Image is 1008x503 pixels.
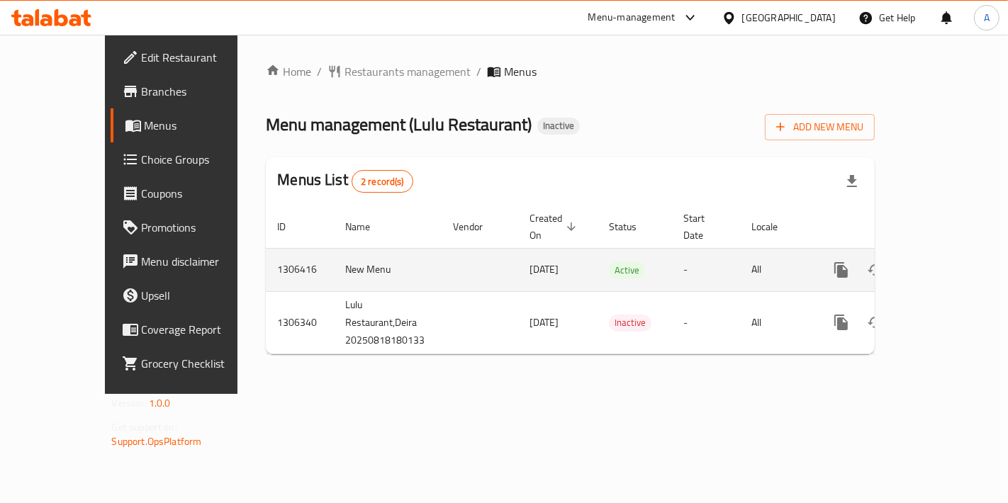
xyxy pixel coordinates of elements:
span: [DATE] [530,313,559,332]
span: Locale [751,218,796,235]
span: Name [345,218,388,235]
span: Active [609,262,645,278]
span: 2 record(s) [352,175,413,188]
span: Menu management ( Lulu Restaurant ) [266,108,532,140]
div: Menu-management [588,9,676,26]
a: Support.OpsPlatform [112,432,202,451]
table: enhanced table [266,205,972,354]
a: Menus [111,108,273,142]
nav: breadcrumb [266,63,875,80]
span: Menus [504,63,537,80]
span: Add New Menu [776,118,863,136]
span: Branches [142,83,262,100]
td: All [740,291,813,354]
a: Edit Restaurant [111,40,273,74]
div: Inactive [537,118,580,135]
span: Grocery Checklist [142,355,262,372]
span: Menus [145,117,262,134]
td: 1306340 [266,291,334,354]
span: Coupons [142,185,262,202]
th: Actions [813,205,972,249]
span: A [984,10,990,26]
li: / [476,63,481,80]
a: Upsell [111,278,273,312]
a: Promotions [111,210,273,244]
span: Upsell [142,287,262,304]
div: Total records count [352,170,413,193]
span: Menu disclaimer [142,253,262,270]
a: Grocery Checklist [111,346,273,380]
td: All [740,248,813,291]
a: Branches [111,74,273,108]
a: Coupons [111,176,273,210]
span: Status [609,218,655,235]
button: more [824,305,858,339]
span: Inactive [537,120,580,132]
a: Menu disclaimer [111,244,273,278]
span: Edit Restaurant [142,49,262,66]
span: Inactive [609,315,651,331]
div: Export file [835,164,869,198]
div: Active [609,261,645,278]
span: 1.0.0 [149,394,171,412]
span: ID [277,218,304,235]
a: Choice Groups [111,142,273,176]
div: [GEOGRAPHIC_DATA] [742,10,836,26]
span: Vendor [453,218,501,235]
td: 1306416 [266,248,334,291]
button: Add New Menu [765,114,875,140]
span: Promotions [142,219,262,236]
div: Inactive [609,315,651,332]
span: Get support on: [112,418,177,436]
a: Coverage Report [111,312,273,346]
td: - [672,248,740,291]
a: Home [266,63,311,80]
td: Lulu Restaurant,Deira 20250818180133 [334,291,442,354]
h2: Menus List [277,169,413,193]
li: / [317,63,322,80]
span: Coverage Report [142,321,262,338]
td: New Menu [334,248,442,291]
span: Version: [112,394,147,412]
span: Choice Groups [142,151,262,168]
span: Restaurants management [345,63,471,80]
span: Created On [530,210,581,244]
button: more [824,253,858,287]
a: Restaurants management [327,63,471,80]
button: Change Status [858,305,892,339]
span: [DATE] [530,260,559,278]
td: - [672,291,740,354]
span: Start Date [683,210,723,244]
